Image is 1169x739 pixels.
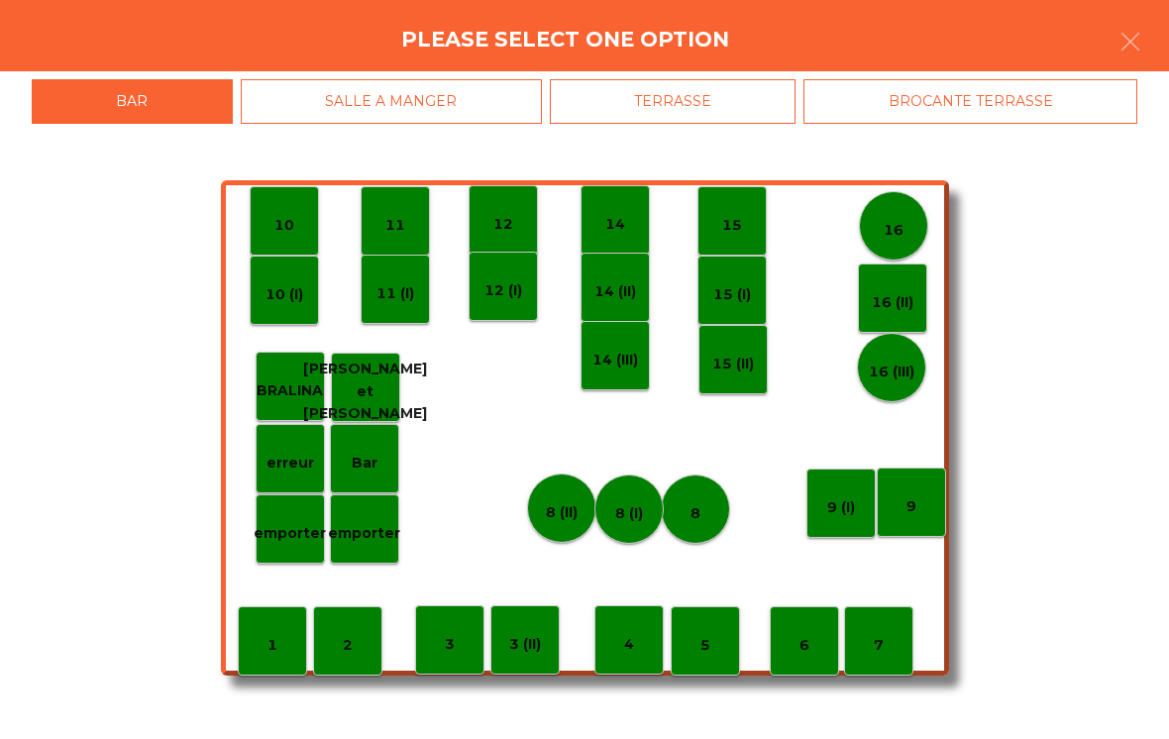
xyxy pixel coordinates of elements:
[803,79,1137,124] div: BROCANTE TERRASSE
[303,358,427,425] p: [PERSON_NAME] et [PERSON_NAME]
[32,79,233,124] div: BAR
[605,213,625,236] p: 14
[700,634,710,657] p: 5
[869,361,914,383] p: 16 (III)
[592,349,638,371] p: 14 (III)
[445,633,455,656] p: 3
[594,280,636,303] p: 14 (II)
[546,501,578,524] p: 8 (II)
[906,495,916,518] p: 9
[484,279,522,302] p: 12 (I)
[509,633,541,656] p: 3 (II)
[343,634,353,657] p: 2
[266,452,314,475] p: erreur
[266,283,303,306] p: 10 (I)
[884,219,903,242] p: 16
[241,79,542,124] div: SALLE A MANGER
[874,634,884,657] p: 7
[691,502,700,525] p: 8
[550,79,797,124] div: TERRASSE
[713,283,751,306] p: 15 (I)
[254,522,326,545] p: emporter
[722,214,742,237] p: 15
[624,633,634,656] p: 4
[827,496,855,519] p: 9 (I)
[799,634,809,657] p: 6
[257,379,323,402] p: BRALINA
[872,291,913,314] p: 16 (II)
[376,282,414,305] p: 11 (I)
[267,634,277,657] p: 1
[712,353,754,375] p: 15 (II)
[385,214,405,237] p: 11
[615,502,643,525] p: 8 (I)
[401,25,729,54] h4: Please select one option
[352,452,377,475] p: Bar
[328,522,400,545] p: emporter
[493,213,513,236] p: 12
[274,214,294,237] p: 10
